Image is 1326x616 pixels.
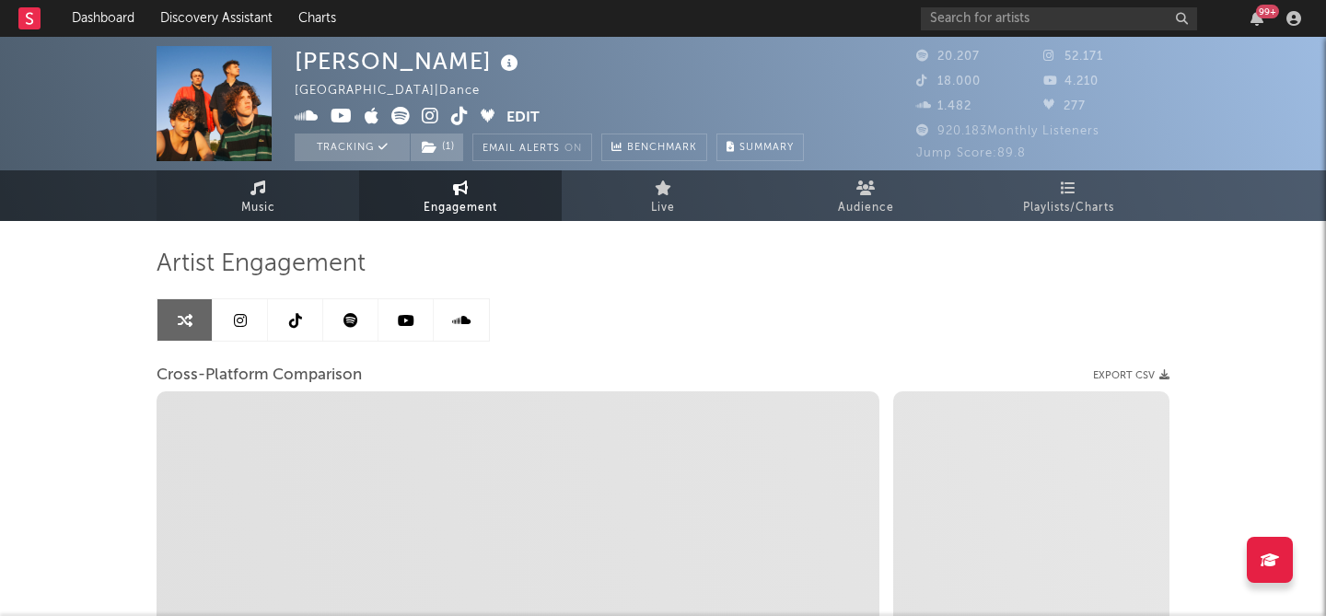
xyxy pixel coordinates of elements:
[241,197,275,219] span: Music
[764,170,967,221] a: Audience
[157,253,366,275] span: Artist Engagement
[916,100,971,112] span: 1.482
[472,134,592,161] button: Email AlertsOn
[921,7,1197,30] input: Search for artists
[916,76,981,87] span: 18.000
[410,134,464,161] span: ( 1 )
[1093,370,1169,381] button: Export CSV
[601,134,707,161] a: Benchmark
[157,365,362,387] span: Cross-Platform Comparison
[1043,51,1103,63] span: 52.171
[1023,197,1114,219] span: Playlists/Charts
[627,137,697,159] span: Benchmark
[1043,100,1086,112] span: 277
[916,51,980,63] span: 20.207
[359,170,562,221] a: Engagement
[651,197,675,219] span: Live
[564,144,582,154] em: On
[916,125,1099,137] span: 920.183 Monthly Listeners
[916,147,1026,159] span: Jump Score: 89.8
[838,197,894,219] span: Audience
[562,170,764,221] a: Live
[295,46,523,76] div: [PERSON_NAME]
[506,107,540,130] button: Edit
[716,134,804,161] button: Summary
[1256,5,1279,18] div: 99 +
[739,143,794,153] span: Summary
[295,134,410,161] button: Tracking
[411,134,463,161] button: (1)
[424,197,497,219] span: Engagement
[1250,11,1263,26] button: 99+
[157,170,359,221] a: Music
[295,80,501,102] div: [GEOGRAPHIC_DATA] | Dance
[1043,76,1099,87] span: 4.210
[967,170,1169,221] a: Playlists/Charts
